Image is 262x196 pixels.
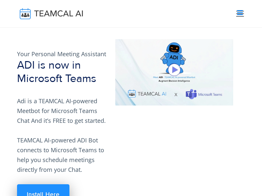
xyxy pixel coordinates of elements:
[17,59,107,86] h1: ADI is now in Microsoft Teams
[235,9,245,19] button: Toggle navigation
[17,49,107,59] p: Your Personal Meeting Assistant
[17,96,107,174] p: Adi is a TEAMCAL AI-powered Meetbot for Microsoft Teams Chat And it’s FREE to get started. TEAMCA...
[115,39,233,106] img: pic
